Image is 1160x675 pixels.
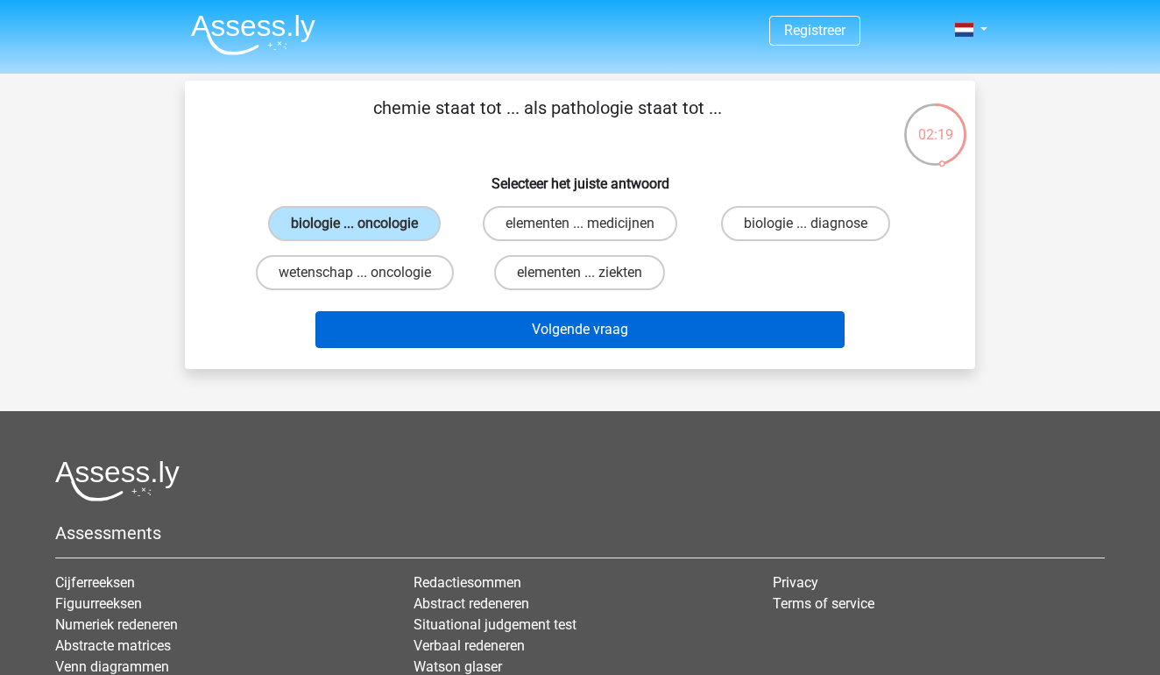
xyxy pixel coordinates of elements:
label: elementen ... medicijnen [483,206,677,241]
a: Abstracte matrices [55,637,171,654]
a: Situational judgement test [414,616,576,633]
a: Venn diagrammen [55,658,169,675]
a: Redactiesommen [414,574,521,591]
label: wetenschap ... oncologie [256,255,454,290]
a: Numeriek redeneren [55,616,178,633]
p: chemie staat tot ... als pathologie staat tot ... [213,95,881,147]
a: Registreer [784,22,845,39]
label: biologie ... oncologie [268,206,441,241]
h5: Assessments [55,522,1105,544]
button: Volgende vraag [315,311,845,348]
label: elementen ... ziekten [494,255,665,290]
img: Assessly logo [55,460,180,501]
h6: Selecteer het juiste antwoord [213,161,947,192]
a: Figuurreeksen [55,595,142,612]
img: Assessly [191,14,315,55]
div: 02:19 [902,102,968,146]
a: Abstract redeneren [414,595,529,612]
a: Watson glaser [414,658,502,675]
a: Terms of service [773,595,874,612]
a: Cijferreeksen [55,574,135,591]
a: Privacy [773,574,818,591]
label: biologie ... diagnose [721,206,890,241]
a: Verbaal redeneren [414,637,525,654]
